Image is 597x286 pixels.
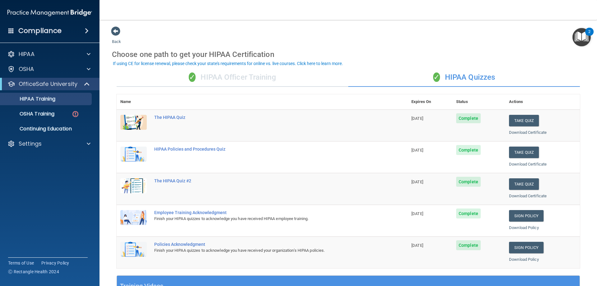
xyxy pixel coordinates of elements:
div: HIPAA Policies and Procedures Quiz [154,147,377,152]
p: OSHA Training [4,111,54,117]
span: ✓ [189,73,196,82]
p: HIPAA Training [4,96,55,102]
div: Employee Training Acknowledgment [154,210,377,215]
a: Sign Policy [509,242,544,253]
a: Settings [7,140,90,148]
a: Download Policy [509,257,539,262]
div: If using CE for license renewal, please check your state's requirements for online vs. live cours... [113,61,343,66]
div: Finish your HIPAA quizzes to acknowledge you have received your organization’s HIPAA policies. [154,247,377,254]
p: OfficeSafe University [19,80,77,88]
a: OfficeSafe University [7,80,90,88]
button: Take Quiz [509,147,539,158]
img: danger-circle.6113f641.png [72,110,79,118]
button: If using CE for license renewal, please check your state's requirements for online vs. live cours... [112,60,344,67]
th: Name [117,94,150,110]
th: Status [452,94,505,110]
div: HIPAA Quizzes [348,68,580,87]
a: Download Certificate [509,194,547,198]
p: Settings [19,140,42,148]
img: PMB logo [7,7,92,19]
a: Download Policy [509,225,539,230]
span: [DATE] [411,148,423,152]
span: [DATE] [411,180,423,184]
span: Complete [456,113,481,123]
div: 2 [588,32,590,40]
div: Choose one path to get your HIPAA Certification [112,45,585,63]
span: [DATE] [411,211,423,216]
div: Policies Acknowledgment [154,242,377,247]
a: Sign Policy [509,210,544,222]
h4: Compliance [18,26,62,35]
button: Take Quiz [509,115,539,126]
a: Back [112,32,121,44]
th: Expires On [408,94,452,110]
div: The HIPAA Quiz #2 [154,178,377,183]
button: Take Quiz [509,178,539,190]
span: Complete [456,209,481,218]
span: Ⓒ Rectangle Health 2024 [8,269,59,275]
div: Finish your HIPAA quizzes to acknowledge you have received HIPAA employee training. [154,215,377,223]
a: HIPAA [7,50,90,58]
p: Continuing Education [4,126,89,132]
a: Terms of Use [8,260,34,266]
div: The HIPAA Quiz [154,115,377,120]
th: Actions [505,94,580,110]
button: Open Resource Center, 2 new notifications [572,28,591,46]
a: Download Certificate [509,130,547,135]
a: OSHA [7,65,90,73]
span: Complete [456,240,481,250]
span: Complete [456,177,481,187]
span: [DATE] [411,243,423,248]
p: OSHA [19,65,34,73]
a: Privacy Policy [41,260,69,266]
div: HIPAA Officer Training [117,68,348,87]
span: ✓ [433,73,440,82]
p: HIPAA [19,50,35,58]
a: Download Certificate [509,162,547,166]
span: [DATE] [411,116,423,121]
span: Complete [456,145,481,155]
